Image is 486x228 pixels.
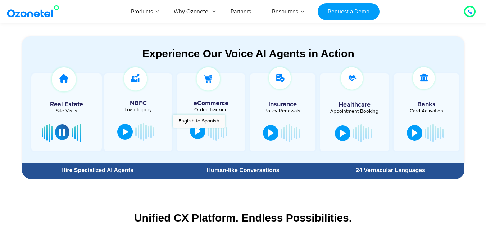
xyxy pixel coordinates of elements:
h5: Banks [397,101,456,108]
h5: Real Estate [35,101,98,108]
h5: NBFC [108,100,169,107]
a: Request a Demo [318,3,379,20]
div: Loan Inquiry [108,107,169,112]
div: Site Visits [35,108,98,113]
div: Experience Our Voice AI Agents in Action [29,47,468,60]
h5: Insurance [253,101,312,108]
h5: Healthcare [325,102,384,108]
div: Order Tracking [180,107,241,112]
div: Human-like Conversations [173,167,313,173]
div: Unified CX Platform. Endless Possibilities. [26,211,461,224]
div: Hire Specialized AI Agents [26,167,169,173]
div: 24 Vernacular Languages [320,167,460,173]
div: Card Activation [397,108,456,113]
div: Policy Renewals [253,108,312,113]
div: Appointment Booking [325,109,384,114]
h5: eCommerce [180,100,241,107]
